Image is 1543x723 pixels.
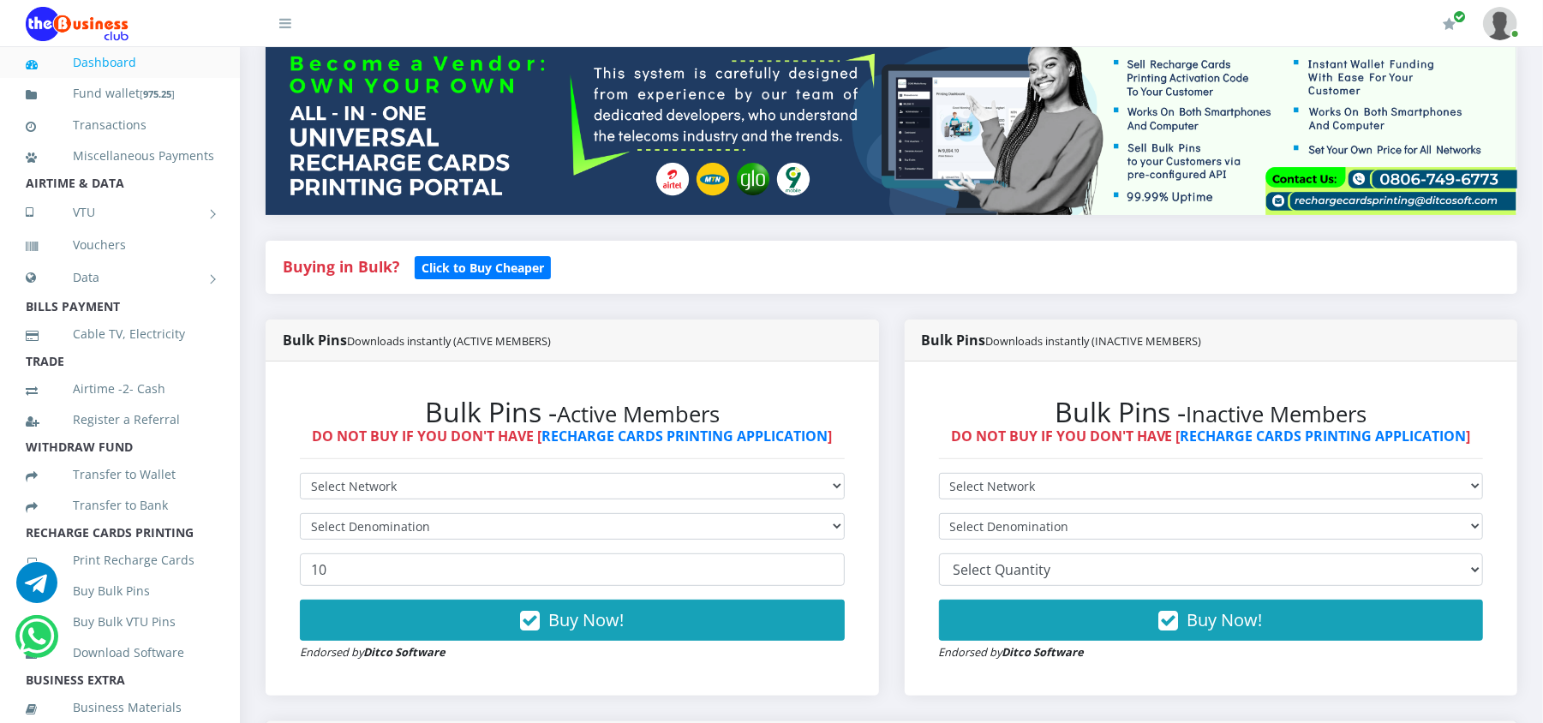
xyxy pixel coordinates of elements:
a: Data [26,256,214,299]
small: Downloads instantly (ACTIVE MEMBERS) [347,333,551,349]
a: Download Software [26,633,214,672]
h2: Bulk Pins - [300,396,845,428]
a: Cable TV, Electricity [26,314,214,354]
a: Fund wallet[975.25] [26,74,214,114]
b: Click to Buy Cheaper [422,260,544,276]
span: Buy Now! [1187,608,1263,631]
img: Logo [26,7,129,41]
a: Chat for support [16,575,57,603]
small: Endorsed by [300,644,446,660]
a: RECHARGE CARDS PRINTING APPLICATION [1181,427,1467,445]
strong: DO NOT BUY IF YOU DON'T HAVE [ ] [951,427,1471,445]
a: Dashboard [26,43,214,82]
strong: Bulk Pins [283,331,551,350]
small: Inactive Members [1187,399,1367,429]
h2: Bulk Pins - [939,396,1484,428]
a: Buy Bulk Pins [26,571,214,611]
input: Enter Quantity [300,553,845,586]
a: VTU [26,191,214,234]
a: Register a Referral [26,400,214,439]
img: multitenant_rcp.png [266,43,1517,214]
span: Renew/Upgrade Subscription [1453,10,1466,23]
a: Transactions [26,105,214,145]
a: Print Recharge Cards [26,541,214,580]
b: 975.25 [143,87,171,100]
small: [ ] [140,87,175,100]
a: Miscellaneous Payments [26,136,214,176]
button: Buy Now! [300,600,845,641]
strong: Buying in Bulk? [283,256,399,277]
a: Airtime -2- Cash [26,369,214,409]
a: Buy Bulk VTU Pins [26,602,214,642]
a: Chat for support [20,629,55,657]
a: Click to Buy Cheaper [415,256,551,277]
button: Buy Now! [939,600,1484,641]
a: Transfer to Wallet [26,455,214,494]
strong: Ditco Software [363,644,446,660]
strong: Bulk Pins [922,331,1202,350]
a: RECHARGE CARDS PRINTING APPLICATION [541,427,828,445]
small: Endorsed by [939,644,1085,660]
small: Downloads instantly (INACTIVE MEMBERS) [986,333,1202,349]
span: Buy Now! [548,608,624,631]
a: Vouchers [26,225,214,265]
strong: Ditco Software [1002,644,1085,660]
strong: DO NOT BUY IF YOU DON'T HAVE [ ] [312,427,832,445]
img: User [1483,7,1517,40]
a: Transfer to Bank [26,486,214,525]
small: Active Members [557,399,720,429]
i: Renew/Upgrade Subscription [1443,17,1456,31]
